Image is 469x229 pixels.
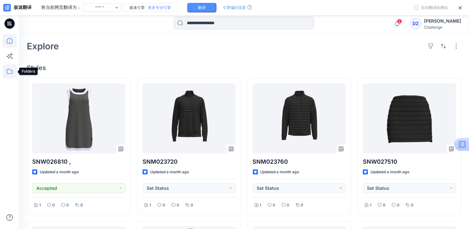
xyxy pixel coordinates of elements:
[80,202,83,209] p: 0
[150,202,151,209] p: 1
[424,17,461,25] div: [PERSON_NAME]
[143,83,236,154] a: SNM023720
[143,157,236,166] p: SNM023720
[32,157,125,166] p: SNW026810 ,
[253,157,346,166] p: SNM023760
[39,202,41,209] p: 1
[177,202,179,209] p: 0
[410,18,421,29] div: DZ
[301,202,304,209] p: 0
[411,202,414,209] p: 0
[370,202,371,209] p: 1
[273,202,275,209] p: 0
[163,202,165,209] p: 0
[260,169,299,175] p: Updated a month ago
[383,202,385,209] p: 0
[40,169,79,175] p: Updated a month ago
[27,41,59,51] h2: Explore
[363,83,456,154] a: SNW027510
[191,202,193,209] p: 0
[397,202,399,209] p: 0
[253,83,346,154] a: SNM023760
[424,25,461,30] div: Challenge
[52,202,55,209] p: 0
[27,64,461,72] h4: Styles
[66,202,69,209] p: 0
[397,19,402,24] span: 2
[260,202,261,209] p: 1
[363,157,456,166] p: SNW027510
[287,202,289,209] p: 0
[370,169,409,175] p: Updated a month ago
[32,83,125,154] a: SNW026810 ,
[150,169,189,175] p: Updated a month ago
